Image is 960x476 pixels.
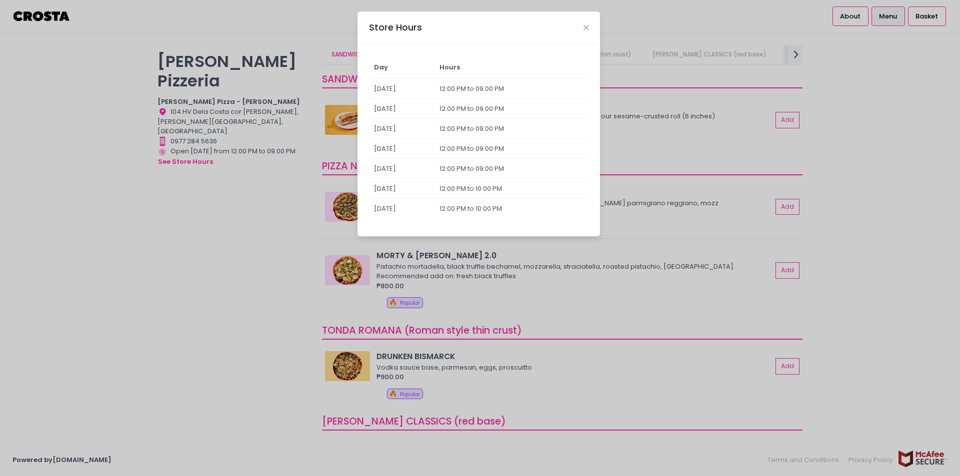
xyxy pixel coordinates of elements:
[369,199,435,219] td: [DATE]
[369,179,435,199] td: [DATE]
[434,56,588,79] td: Hours
[434,199,588,219] td: 12:00 PM to 10:00 PM
[434,119,588,139] td: 12:00 PM to 09:00 PM
[434,179,588,199] td: 12:00 PM to 10:00 PM
[369,56,435,79] td: Day
[369,119,435,139] td: [DATE]
[434,139,588,159] td: 12:00 PM to 09:00 PM
[369,139,435,159] td: [DATE]
[434,159,588,179] td: 12:00 PM to 09:00 PM
[369,99,435,119] td: [DATE]
[583,25,588,30] button: Close
[434,79,588,99] td: 12:00 PM to 09:00 PM
[369,21,422,34] div: Store Hours
[434,99,588,119] td: 12:00 PM to 09:00 PM
[369,79,435,99] td: [DATE]
[369,159,435,179] td: [DATE]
